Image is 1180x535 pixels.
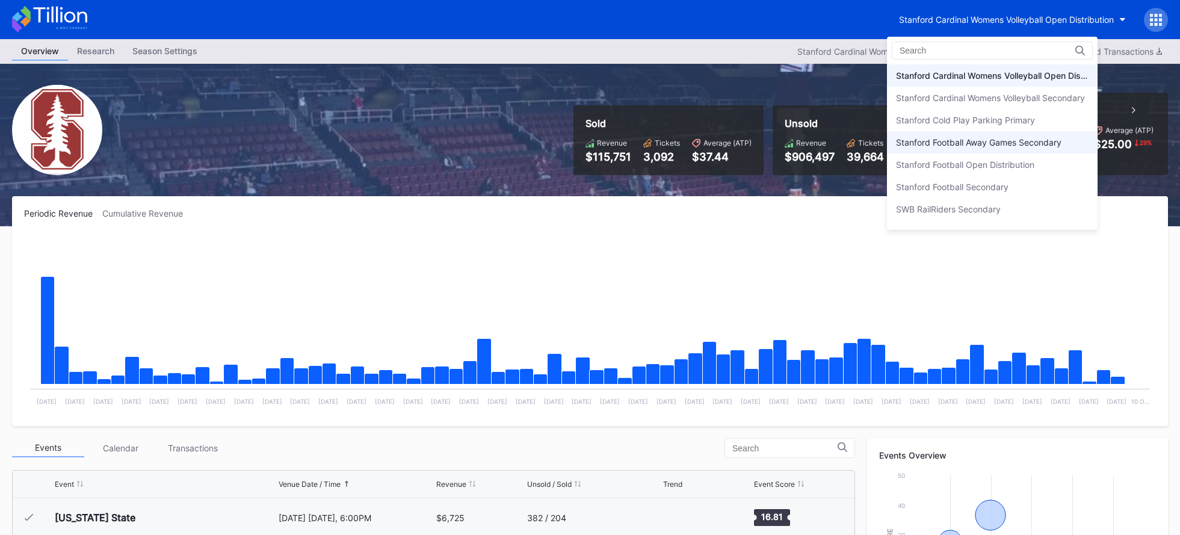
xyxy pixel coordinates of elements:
div: Stanford Football Secondary [896,182,1009,192]
div: Stanford Cardinal Womens Volleyball Secondary [896,93,1085,103]
div: SWB RailRiders Secondary [896,204,1001,214]
div: Stanford Football Away Games Secondary [896,137,1061,147]
div: Stanford Cardinal Womens Volleyball Open Distribution [896,70,1089,81]
input: Search [900,46,1005,55]
div: Stanford Cold Play Parking Primary [896,115,1035,125]
div: Stanford Football Open Distribution [896,159,1034,170]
